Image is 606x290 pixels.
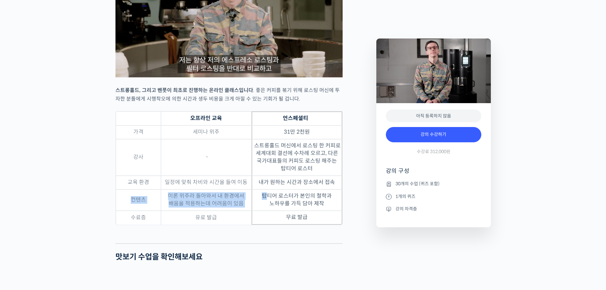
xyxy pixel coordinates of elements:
[116,176,161,189] td: 교육 환경
[42,202,82,218] a: 대화
[252,125,342,139] td: 31만 2천원
[417,149,450,155] span: 수강료 312,000원
[161,111,252,125] th: 오프라인 교육
[386,180,481,188] li: 30개의 수업 (퀴즈 포함)
[161,211,252,225] td: 유료 발급
[386,167,481,180] h4: 강의 구성
[116,211,161,225] td: 수료증
[116,139,161,176] td: 강사
[2,202,42,218] a: 홈
[283,115,308,122] strong: 언스페셜티
[20,211,24,216] span: 홈
[161,125,252,139] td: 세미나 위주
[252,139,342,176] td: 스트롱홀드 머신에서 로스팅 한 커피로 세계대회 결선에 수차례 오르고, 다른 국가대표들의 커피도 로스팅 해주는 탑티어 로스터
[115,252,203,262] strong: 맛보기 수업을 확인해보세요
[161,139,252,176] td: -
[386,193,481,200] li: 1개의 퀴즈
[386,110,481,123] div: 아직 등록하지 않음
[115,86,343,103] p: . 좋은 커피를 볶기 위해 로스팅 머신에 투자한 분들에게 시행착오에 의한 시간과 생두 비용을 크게 아낄 수 있는 기회가 될 겁니다.
[115,87,253,94] strong: 스트롱홀드, 그리고 벤풋이 최초로 진행하는 온라인 클래스입니다
[252,211,342,225] td: 무료 발급
[82,202,122,218] a: 설정
[98,211,106,216] span: 설정
[161,176,252,189] td: 일정에 맞춰 차비와 시간을 들여 이동
[116,189,161,211] td: 컨텐츠
[252,189,342,211] td: 탑티어 로스터가 본인의 철학과 노하우를 가득 담아 제작
[386,205,481,213] li: 강의 자격증
[116,125,161,139] td: 가격
[161,189,252,211] td: 이론 위주라 돌아와서 내 환경에서 배움을 적용하는데 어려움이 있음
[386,127,481,142] a: 강의 수강하기
[58,212,66,217] span: 대화
[252,176,342,189] td: 내가 원하는 시간과 장소에서 접속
